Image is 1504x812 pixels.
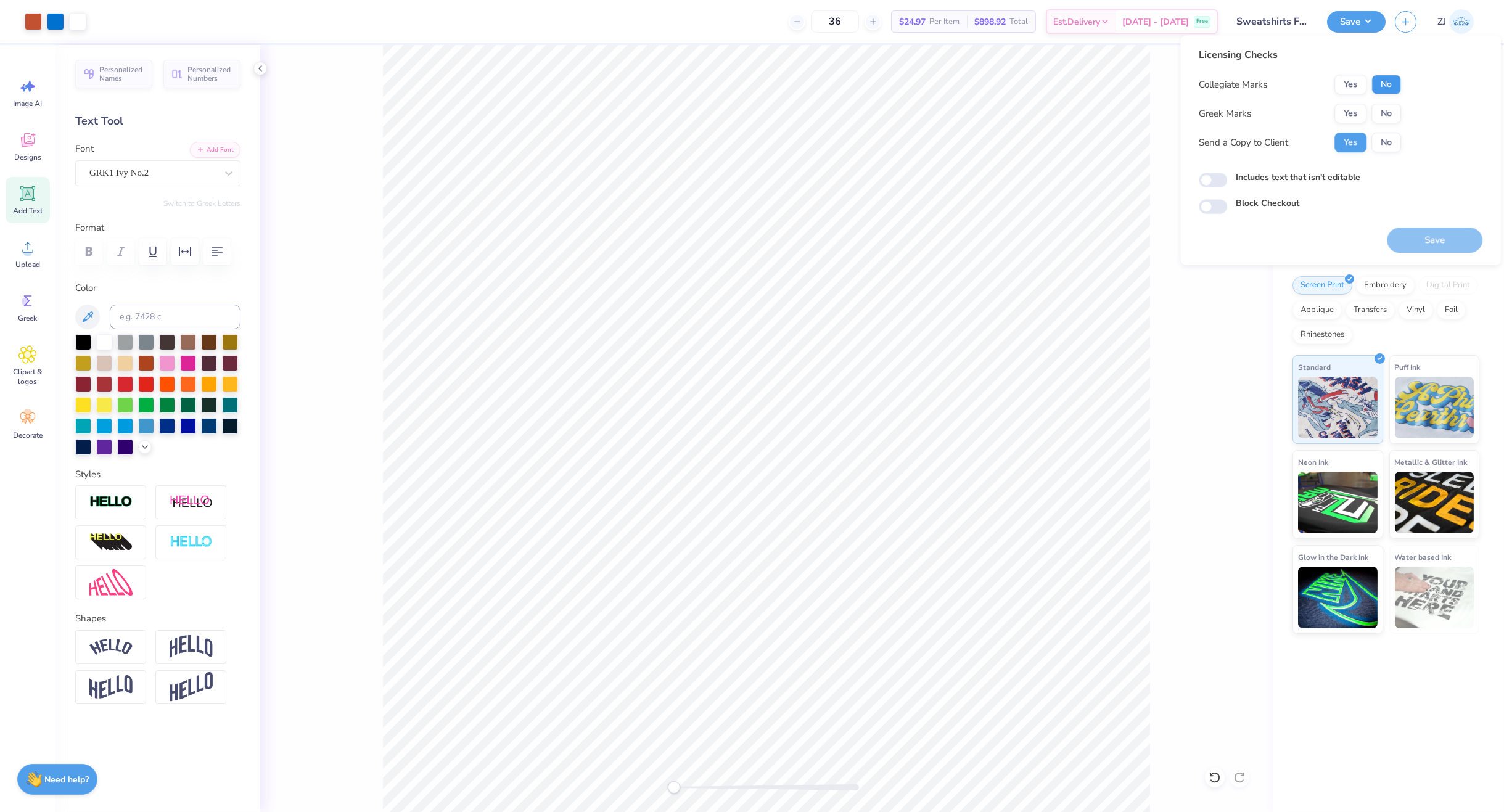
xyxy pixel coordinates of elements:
[14,99,43,109] span: Image AI
[1334,75,1366,94] button: Yes
[75,281,240,295] label: Color
[1356,276,1415,295] div: Embroidery
[18,313,38,323] span: Greek
[75,60,152,88] button: Personalized Names
[1395,377,1474,438] img: Puff Ink
[1334,133,1366,152] button: Yes
[75,221,240,235] label: Format
[163,60,240,88] button: Personalized Numbers
[1122,15,1189,28] span: [DATE] - [DATE]
[1418,276,1478,295] div: Digital Print
[13,206,43,216] span: Add Text
[75,142,94,156] label: Font
[170,635,213,658] img: Arch
[1432,9,1479,34] a: ZJ
[811,10,859,33] input: – –
[1371,104,1401,123] button: No
[1298,472,1378,533] img: Neon Ink
[89,495,133,509] img: Stroke
[163,199,240,208] button: Switch to Greek Letters
[7,367,48,387] span: Clipart & logos
[75,612,106,626] label: Shapes
[1298,551,1368,564] span: Glow in the Dark Ink
[170,672,213,702] img: Rise
[75,113,240,129] div: Text Tool
[1292,326,1352,344] div: Rhinestones
[1395,551,1452,564] span: Water based Ink
[1199,107,1251,121] div: Greek Marks
[1199,78,1267,92] div: Collegiate Marks
[1199,136,1288,150] div: Send a Copy to Client
[187,65,233,83] span: Personalized Numbers
[1346,301,1395,319] div: Transfers
[899,15,926,28] span: $24.97
[190,142,240,158] button: Add Font
[1371,75,1401,94] button: No
[1395,456,1468,469] span: Metallic & Glitter Ink
[89,675,133,699] img: Flag
[1292,276,1352,295] div: Screen Print
[1196,17,1208,26] span: Free
[1395,472,1474,533] img: Metallic & Glitter Ink
[45,774,89,785] strong: Need help?
[99,65,145,83] span: Personalized Names
[1334,104,1366,123] button: Yes
[1437,15,1446,29] span: ZJ
[1395,361,1421,374] span: Puff Ink
[1236,197,1299,210] label: Block Checkout
[13,430,43,440] span: Decorate
[15,260,40,269] span: Upload
[1053,15,1100,28] span: Est. Delivery
[1292,301,1342,319] div: Applique
[1327,11,1386,33] button: Save
[1371,133,1401,152] button: No
[1236,171,1360,184] label: Includes text that isn't editable
[1437,301,1466,319] div: Foil
[110,305,240,329] input: e.g. 7428 c
[170,494,213,510] img: Shadow
[668,781,680,794] div: Accessibility label
[929,15,960,28] span: Per Item
[1199,47,1401,62] div: Licensing Checks
[89,569,133,596] img: Free Distort
[1298,567,1378,628] img: Glow in the Dark Ink
[1449,9,1474,34] img: Zhor Junavee Antocan
[75,467,101,482] label: Styles
[1298,377,1378,438] img: Standard
[14,152,41,162] span: Designs
[170,535,213,549] img: Negative Space
[89,639,133,655] img: Arc
[1395,567,1474,628] img: Water based Ink
[89,533,133,552] img: 3D Illusion
[1227,9,1318,34] input: Untitled Design
[974,15,1006,28] span: $898.92
[1009,15,1028,28] span: Total
[1399,301,1433,319] div: Vinyl
[1298,456,1328,469] span: Neon Ink
[1298,361,1331,374] span: Standard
